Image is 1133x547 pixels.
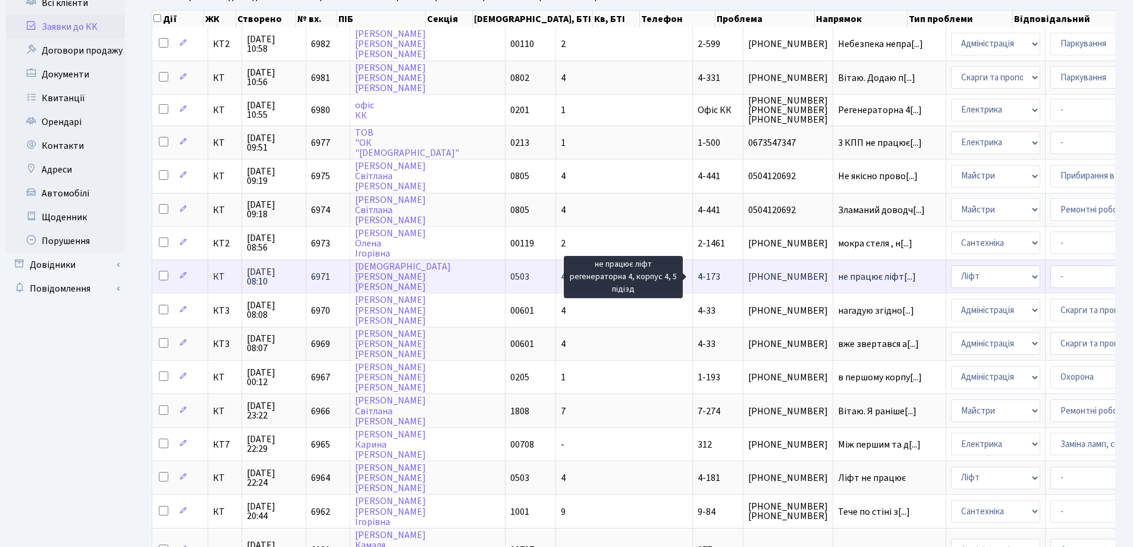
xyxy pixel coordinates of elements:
[748,306,828,315] span: [PHONE_NUMBER]
[748,272,828,282] span: [PHONE_NUMBER]
[698,204,720,217] span: 4-441
[748,73,828,83] span: [PHONE_NUMBER]
[355,327,426,361] a: [PERSON_NAME][PERSON_NAME][PERSON_NAME]
[213,473,237,483] span: КТ
[355,428,426,461] a: [PERSON_NAME]Карина[PERSON_NAME]
[510,438,534,451] span: 00708
[213,272,237,282] span: КТ
[311,104,330,117] span: 6980
[213,39,237,49] span: КТ2
[6,277,125,301] a: Повідомлення
[838,337,919,351] span: вже звертався а[...]
[213,407,237,416] span: КТ
[355,260,451,293] a: [DEMOGRAPHIC_DATA][PERSON_NAME][PERSON_NAME]
[311,37,330,51] span: 6982
[561,405,566,418] span: 7
[838,270,916,283] span: не працює ліфт[...]
[213,373,237,382] span: КТ
[6,253,125,277] a: Довідники
[838,304,914,317] span: нагадую згідно[...]
[204,11,236,27] th: ЖК
[355,227,426,260] a: [PERSON_NAME]ОленаІгорівна
[698,337,715,351] span: 4-33
[311,71,330,85] span: 6981
[748,96,828,124] span: [PHONE_NUMBER] [PHONE_NUMBER] [PHONE_NUMBER]
[510,471,529,485] span: 0503
[838,71,915,85] span: Вітаю. Додаю п[...]
[355,126,459,160] a: ТОВ"ОК"[DEMOGRAPHIC_DATA]"
[838,37,923,51] span: Небезпека непра[...]
[247,401,301,420] span: [DATE] 23:22
[355,294,426,327] a: [PERSON_NAME][PERSON_NAME][PERSON_NAME]
[213,105,237,115] span: КТ
[311,170,330,183] span: 6975
[698,438,712,451] span: 312
[247,68,301,87] span: [DATE] 10:56
[838,438,921,451] span: Між першим та д[...]
[311,304,330,317] span: 6970
[510,337,534,351] span: 00601
[748,407,828,416] span: [PHONE_NUMBER]
[838,371,922,384] span: в першому корпу[...]
[838,170,918,183] span: Не якісно прово[...]
[213,138,237,148] span: КТ
[561,337,566,351] span: 4
[355,395,426,428] a: [PERSON_NAME]Світлана[PERSON_NAME]
[838,204,925,217] span: Зламаний доводч[...]
[698,304,715,317] span: 4-33
[698,104,732,117] span: Офіс КК
[311,405,330,418] span: 6966
[311,237,330,250] span: 6973
[6,229,125,253] a: Порушення
[748,502,828,521] span: [PHONE_NUMBER] [PHONE_NUMBER]
[561,104,566,117] span: 1
[510,270,529,283] span: 0503
[247,133,301,152] span: [DATE] 09:51
[698,170,720,183] span: 4-441
[838,237,912,250] span: мокра стеля , н[...]
[213,73,237,83] span: КТ
[510,371,529,384] span: 0205
[510,170,529,183] span: 0805
[247,167,301,186] span: [DATE] 09:19
[247,502,301,521] span: [DATE] 20:44
[213,507,237,517] span: КТ
[1013,11,1120,27] th: Відповідальний
[698,237,725,250] span: 2-1461
[6,62,125,86] a: Документи
[908,11,1013,27] th: Тип проблеми
[815,11,908,27] th: Напрямок
[213,306,237,315] span: КТ3
[510,304,534,317] span: 00601
[838,104,922,117] span: Регенераторна 4[...]
[698,136,720,149] span: 1-500
[247,334,301,353] span: [DATE] 08:07
[236,11,296,27] th: Створено
[838,405,917,418] span: Вітаю. Я раніше[...]
[561,304,566,317] span: 4
[6,158,125,182] a: Адреси
[698,371,720,384] span: 1-193
[355,361,426,394] a: [PERSON_NAME][PERSON_NAME][PERSON_NAME]
[426,11,473,27] th: Секція
[355,99,374,122] a: офісКК
[748,39,828,49] span: [PHONE_NUMBER]
[510,71,529,85] span: 0802
[510,204,529,217] span: 0805
[213,205,237,215] span: КТ
[311,371,330,384] span: 6967
[6,134,125,158] a: Контакти
[748,138,828,148] span: 0673547347
[561,371,566,384] span: 1
[593,11,640,27] th: Кв, БТІ
[698,505,715,518] span: 9-84
[247,435,301,454] span: [DATE] 22:29
[510,37,534,51] span: 00110
[561,136,566,149] span: 1
[748,239,828,248] span: [PHONE_NUMBER]
[213,339,237,349] span: КТ3
[748,205,828,215] span: 0504120692
[748,339,828,349] span: [PHONE_NUMBER]
[6,182,125,205] a: Автомобілі
[213,239,237,248] span: КТ2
